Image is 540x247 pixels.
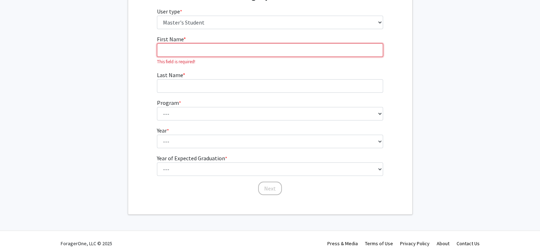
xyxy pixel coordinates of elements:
[157,58,383,65] p: This field is required!
[258,182,282,195] button: Next
[157,98,181,107] label: Program
[437,240,449,247] a: About
[157,71,183,79] span: Last Name
[400,240,430,247] a: Privacy Policy
[5,215,30,242] iframe: Chat
[157,7,182,16] label: User type
[365,240,393,247] a: Terms of Use
[327,240,358,247] a: Press & Media
[157,126,169,135] label: Year
[157,36,184,43] span: First Name
[157,154,227,162] label: Year of Expected Graduation
[457,240,480,247] a: Contact Us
